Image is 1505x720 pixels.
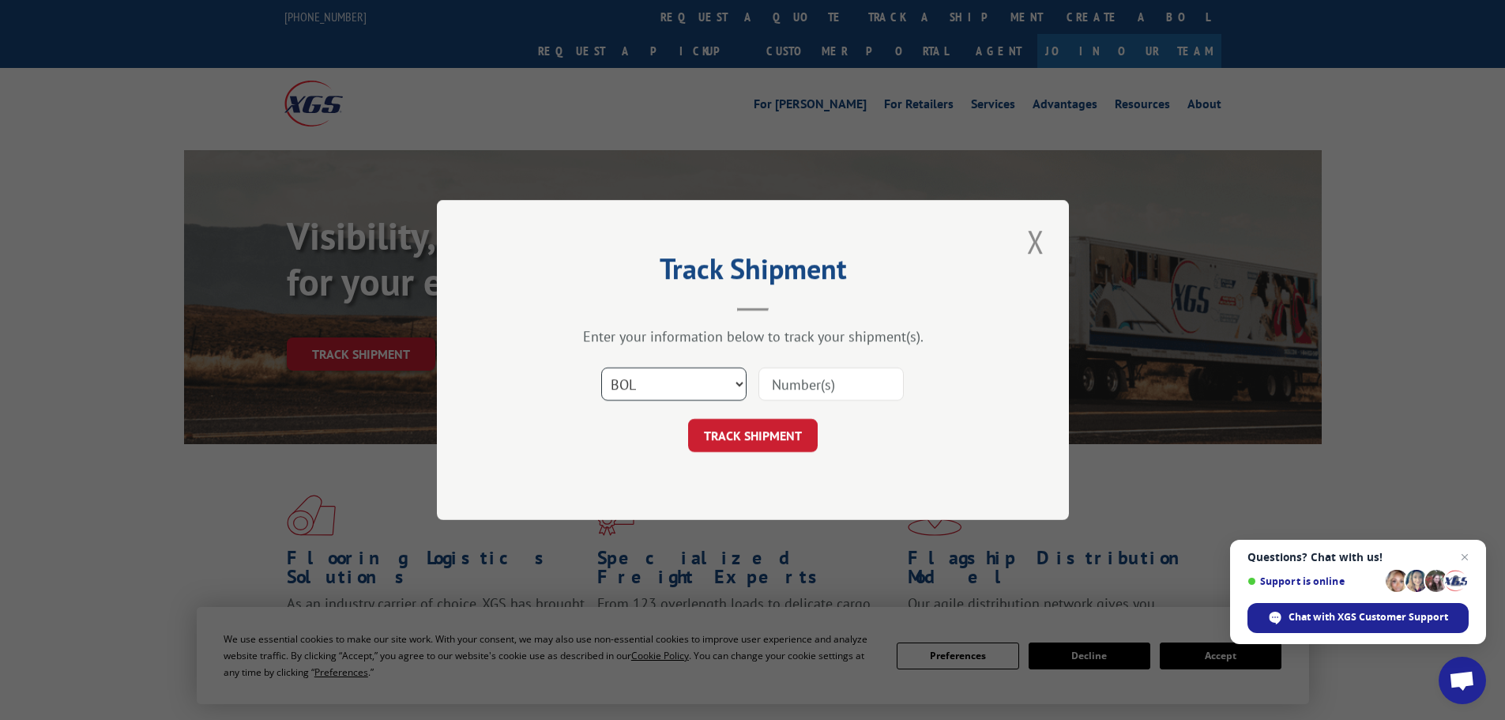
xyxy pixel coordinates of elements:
[1289,610,1448,624] span: Chat with XGS Customer Support
[1247,575,1380,587] span: Support is online
[1439,657,1486,704] a: Open chat
[758,368,904,401] input: Number(s)
[688,419,818,452] button: TRACK SHIPMENT
[1247,551,1469,564] span: Questions? Chat with us!
[1022,220,1049,263] button: Close modal
[516,327,990,345] div: Enter your information below to track your shipment(s).
[516,258,990,288] h2: Track Shipment
[1247,603,1469,633] span: Chat with XGS Customer Support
